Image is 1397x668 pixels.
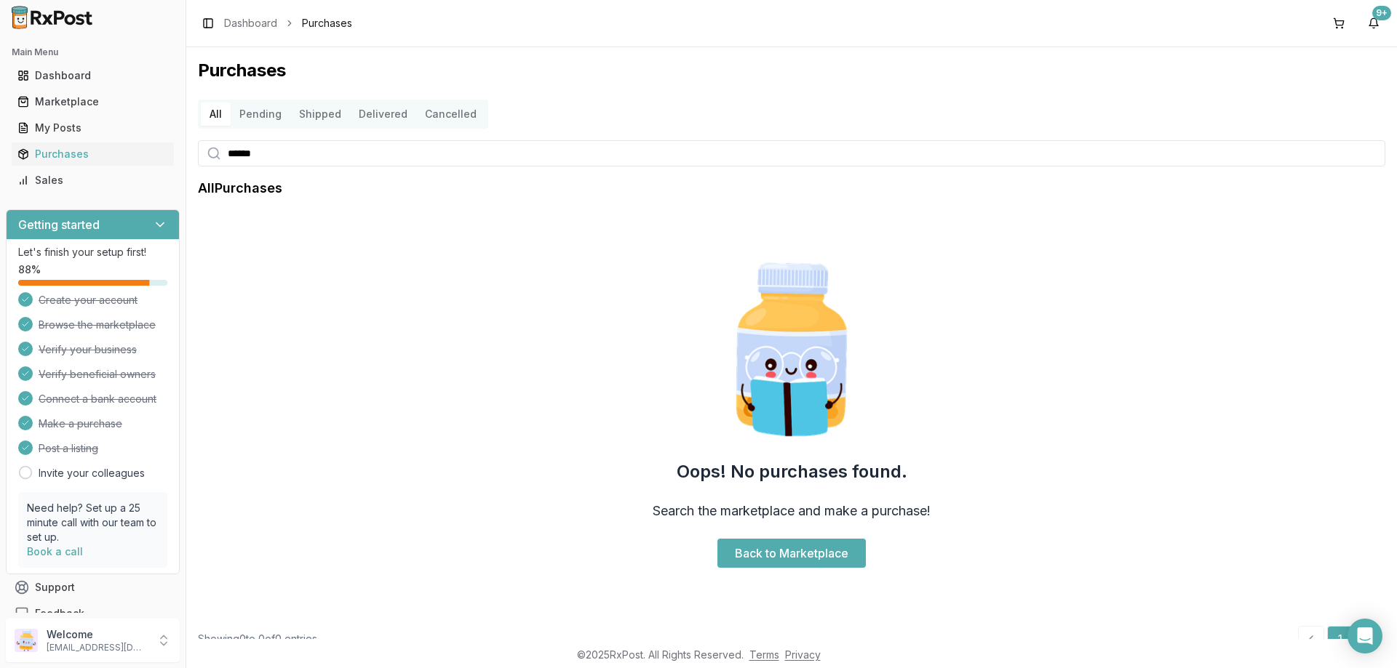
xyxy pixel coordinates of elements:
button: Dashboard [6,64,180,87]
a: Sales [12,167,174,193]
span: 88 % [18,262,41,277]
button: Support [6,574,180,600]
a: Back to Marketplace [717,539,866,568]
span: Create your account [39,293,138,307]
button: Shipped [290,102,350,126]
span: Browse the marketplace [39,318,156,332]
h1: All Purchases [198,178,282,198]
span: Connect a bank account [39,392,156,406]
p: Let's finish your setup first! [18,245,167,259]
span: Post a listing [39,441,98,456]
div: Marketplace [17,94,168,109]
a: My Posts [12,115,174,141]
a: Invite your colleagues [39,466,145,480]
a: Marketplace [12,89,174,115]
a: Dashboard [12,63,174,89]
a: Privacy [785,648,821,661]
img: RxPost Logo [6,6,99,29]
span: Verify beneficial owners [39,367,156,382]
a: Book a call [27,545,83,558]
h3: Search the marketplace and make a purchase! [653,501,931,521]
button: All [201,102,231,126]
a: Dashboard [224,16,277,31]
button: Cancelled [416,102,485,126]
button: Delivered [350,102,416,126]
button: Pending [231,102,290,126]
button: My Posts [6,116,180,140]
a: 1 [1327,626,1353,652]
nav: pagination [1298,626,1385,652]
h1: Purchases [198,59,1385,82]
h3: Getting started [18,216,100,233]
div: Purchases [17,147,168,161]
a: Terms [749,648,779,661]
h2: Oops! No purchases found. [677,460,907,483]
img: Smart Pill Bottle [698,257,885,443]
button: Feedback [6,600,180,627]
span: Feedback [35,606,84,621]
p: Need help? Set up a 25 minute call with our team to set up. [27,501,159,544]
div: Sales [17,173,168,188]
button: Sales [6,169,180,192]
div: Open Intercom Messenger [1348,619,1382,653]
img: User avatar [15,629,38,652]
span: Purchases [302,16,352,31]
a: Purchases [12,141,174,167]
p: Welcome [47,627,148,642]
button: Marketplace [6,90,180,113]
div: Dashboard [17,68,168,83]
button: Purchases [6,142,180,166]
div: 9+ [1372,6,1391,20]
span: Make a purchase [39,417,122,431]
button: 9+ [1362,12,1385,35]
nav: breadcrumb [224,16,352,31]
div: My Posts [17,121,168,135]
div: Showing 0 to 0 of 0 entries [198,632,317,646]
p: [EMAIL_ADDRESS][DOMAIN_NAME] [47,642,148,653]
h2: Main Menu [12,47,174,58]
span: Verify your business [39,342,137,357]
